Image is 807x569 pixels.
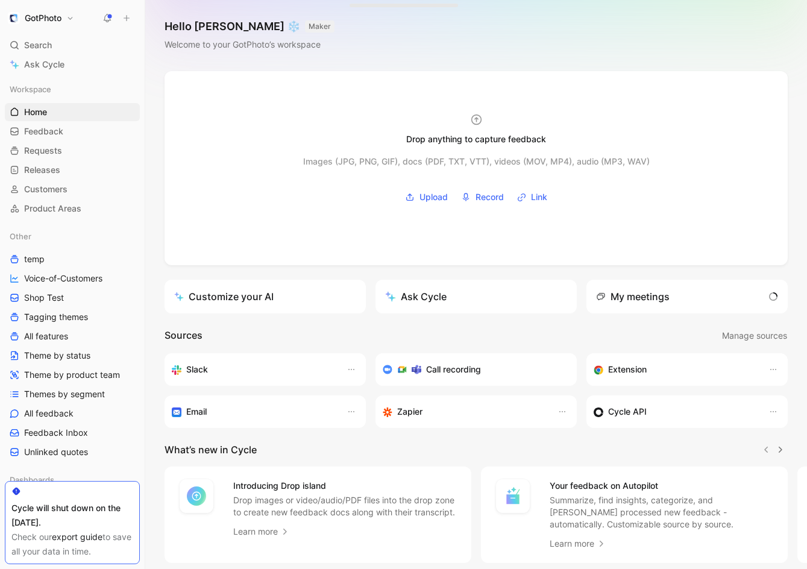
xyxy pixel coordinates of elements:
div: Ask Cycle [385,289,447,304]
span: Search [24,38,52,52]
h1: GotPhoto [25,13,61,24]
h2: Sources [165,328,203,344]
a: Theme by status [5,347,140,365]
div: Check our to save all your data in time. [11,530,133,559]
a: Requests [5,142,140,160]
a: Unlinked quotes [5,443,140,461]
span: Upload [419,190,448,204]
a: Themes by segment [5,385,140,403]
div: Capture feedback from thousands of sources with Zapier (survey results, recordings, sheets, etc). [383,404,545,419]
button: MAKER [305,20,334,33]
span: Themes by segment [24,388,105,400]
h3: Cycle API [608,404,647,419]
a: Tagging themes [5,308,140,326]
span: Tagging themes [24,311,88,323]
button: Upload [401,188,452,206]
div: Record & transcribe meetings from Zoom, Meet & Teams. [383,362,560,377]
h3: Email [186,404,207,419]
span: Shop Test [24,292,64,304]
img: GotPhoto [8,12,20,24]
p: Summarize, find insights, categorize, and [PERSON_NAME] processed new feedback - automatically. C... [550,494,773,530]
span: Voice-of-Customers [24,272,102,284]
a: temp [5,250,140,268]
div: My meetings [596,289,670,304]
h3: Extension [608,362,647,377]
div: Images (JPG, PNG, GIF), docs (PDF, TXT, VTT), videos (MOV, MP4), audio (MP3, WAV) [303,154,650,169]
span: temp [24,253,45,265]
button: Record [457,188,508,206]
div: Workspace [5,80,140,98]
span: All feedback [24,407,74,420]
span: Requests [24,145,62,157]
div: Dashboards [5,471,140,489]
span: Home [24,106,47,118]
div: OthertempVoice-of-CustomersShop TestTagging themesAll featuresTheme by statusTheme by product tea... [5,227,140,461]
a: Customize your AI [165,280,366,313]
a: Voice-of-Customers [5,269,140,288]
h1: Hello [PERSON_NAME] ❄️ [165,19,334,34]
h3: Call recording [426,362,481,377]
span: Record [476,190,504,204]
a: Learn more [550,536,606,551]
a: Learn more [233,524,290,539]
span: Ask Cycle [24,57,64,72]
a: Product Areas [5,200,140,218]
span: Releases [24,164,60,176]
a: Feedback [5,122,140,140]
div: Other [5,227,140,245]
a: Theme by product team [5,366,140,384]
a: Customers [5,180,140,198]
span: Feedback [24,125,63,137]
h4: Introducing Drop island [233,479,457,493]
a: export guide [52,532,102,542]
div: Customize your AI [174,289,274,304]
span: Theme by status [24,350,90,362]
a: Releases [5,161,140,179]
button: Ask Cycle [375,280,577,313]
span: Unlinked quotes [24,446,88,458]
span: Link [531,190,547,204]
span: Theme by product team [24,369,120,381]
button: Manage sources [721,328,788,344]
span: Customers [24,183,68,195]
div: Cycle will shut down on the [DATE]. [11,501,133,530]
a: All features [5,327,140,345]
a: Shop Test [5,289,140,307]
span: Dashboards [10,474,54,486]
span: Product Areas [24,203,81,215]
button: GotPhotoGotPhoto [5,10,77,27]
h2: What’s new in Cycle [165,442,257,457]
p: Drop images or video/audio/PDF files into the drop zone to create new feedback docs along with th... [233,494,457,518]
a: Feedback Inbox [5,424,140,442]
div: Capture feedback from anywhere on the web [594,362,756,377]
h4: Your feedback on Autopilot [550,479,773,493]
div: Search [5,36,140,54]
span: Other [10,230,31,242]
a: All feedback [5,404,140,423]
a: Ask Cycle [5,55,140,74]
div: Drop anything to capture feedback [406,132,546,146]
span: Workspace [10,83,51,95]
div: Sync your customers, send feedback and get updates in Slack [172,362,334,377]
span: Manage sources [722,329,787,343]
div: Sync customers & send feedback from custom sources. Get inspired by our favorite use case [594,404,756,419]
a: Home [5,103,140,121]
span: Feedback Inbox [24,427,88,439]
h3: Zapier [397,404,422,419]
h3: Slack [186,362,208,377]
div: Forward emails to your feedback inbox [172,404,334,419]
span: All features [24,330,68,342]
div: Welcome to your GotPhoto’s workspace [165,37,334,52]
button: Link [513,188,551,206]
